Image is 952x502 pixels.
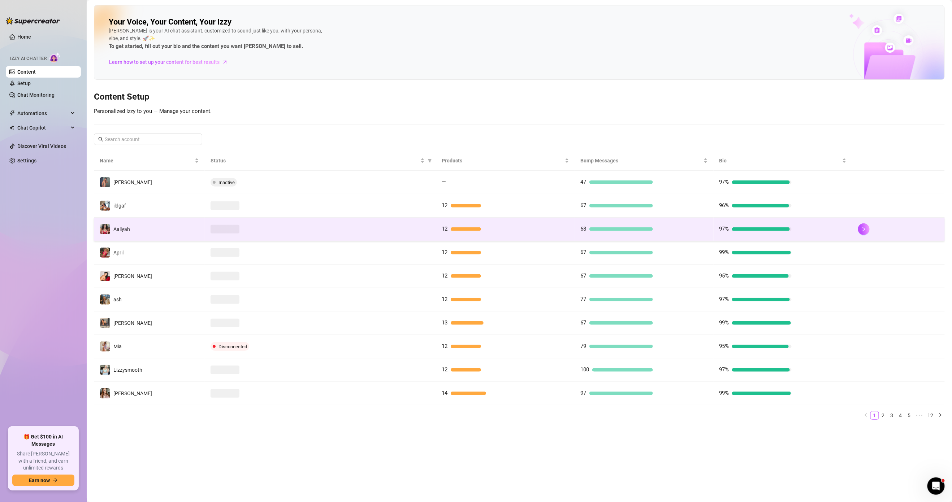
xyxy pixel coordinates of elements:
[442,272,448,279] span: 12
[94,108,212,114] span: Personalized Izzy to you — Manage your content.
[879,411,888,420] li: 2
[17,158,36,163] a: Settings
[581,366,589,373] span: 100
[221,58,229,66] span: arrow-right
[426,155,433,166] span: filter
[719,296,729,302] span: 97%
[442,390,448,396] span: 14
[100,388,110,398] img: Chloe
[442,202,448,209] span: 12
[442,179,446,185] span: —
[100,157,193,165] span: Name
[98,137,103,142] span: search
[888,411,896,419] a: 3
[113,250,124,256] span: April
[17,34,31,40] a: Home
[17,122,69,134] span: Chat Copilot
[100,224,110,234] img: Aaliyah
[105,135,192,143] input: Search account
[719,319,729,326] span: 99%
[211,157,419,165] span: Status
[100,248,110,258] img: April
[113,179,152,185] span: [PERSON_NAME]
[205,151,436,171] th: Status
[17,108,69,119] span: Automations
[100,318,110,328] img: Esmeralda
[94,151,205,171] th: Name
[10,55,47,62] span: Izzy AI Chatter
[905,411,913,419] a: 5
[113,344,122,349] span: Mia
[17,69,36,75] a: Content
[442,319,448,326] span: 13
[581,272,587,279] span: 67
[100,177,110,187] img: Dominick
[861,227,866,232] span: right
[49,52,61,63] img: AI Chatter
[719,366,729,373] span: 97%
[17,92,55,98] a: Chat Monitoring
[925,411,936,420] li: 12
[218,344,247,349] span: Disconnected
[6,17,60,25] img: logo-BBDzfeDw.svg
[862,411,870,420] li: Previous Page
[870,411,879,420] li: 1
[53,478,58,483] span: arrow-right
[109,27,325,51] div: [PERSON_NAME] is your AI chat assistant, customized to sound just like you, with your persona, vi...
[100,341,110,352] img: Mia
[905,411,914,420] li: 5
[113,226,130,232] span: Aaliyah
[832,6,944,79] img: ai-chatter-content-library-cLFOSyPT.png
[581,249,587,256] span: 67
[581,296,587,302] span: 77
[9,110,15,116] span: thunderbolt
[871,411,879,419] a: 1
[113,273,152,279] span: [PERSON_NAME]
[719,157,841,165] span: Bio
[581,202,587,209] span: 67
[113,320,152,326] span: [PERSON_NAME]
[442,157,563,165] span: Products
[926,411,936,419] a: 12
[12,450,74,472] span: Share [PERSON_NAME] with a friend, and earn unlimited rewards
[442,249,448,256] span: 12
[12,433,74,448] span: 🎁 Get $100 in AI Messages
[936,411,945,420] button: right
[714,151,852,171] th: Bio
[109,56,233,68] a: Learn how to set up your content for best results
[100,271,110,281] img: Sophia
[109,58,220,66] span: Learn how to set up your content for best results
[581,157,702,165] span: Bump Messages
[100,201,110,211] img: ildgaf
[17,143,66,149] a: Discover Viral Videos
[888,411,896,420] li: 3
[858,223,870,235] button: right
[109,17,231,27] h2: Your Voice, Your Content, Your Izzy
[113,390,152,396] span: [PERSON_NAME]
[581,390,587,396] span: 97
[914,411,925,420] span: •••
[94,91,945,103] h3: Content Setup
[879,411,887,419] a: 2
[218,180,235,185] span: Inactive
[442,226,448,232] span: 12
[936,411,945,420] li: Next Page
[29,477,50,483] span: Earn now
[864,413,868,417] span: left
[100,294,110,305] img: ash
[12,475,74,486] button: Earn nowarrow-right
[113,203,126,209] span: ildgaf
[575,151,714,171] th: Bump Messages
[581,226,587,232] span: 68
[897,411,905,419] a: 4
[581,343,587,349] span: 79
[581,179,587,185] span: 47
[938,413,943,417] span: right
[442,343,448,349] span: 12
[113,297,122,302] span: ash
[719,179,729,185] span: 97%
[719,202,729,209] span: 96%
[719,390,729,396] span: 99%
[719,343,729,349] span: 95%
[109,43,303,49] strong: To get started, fill out your bio and the content you want [PERSON_NAME] to sell.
